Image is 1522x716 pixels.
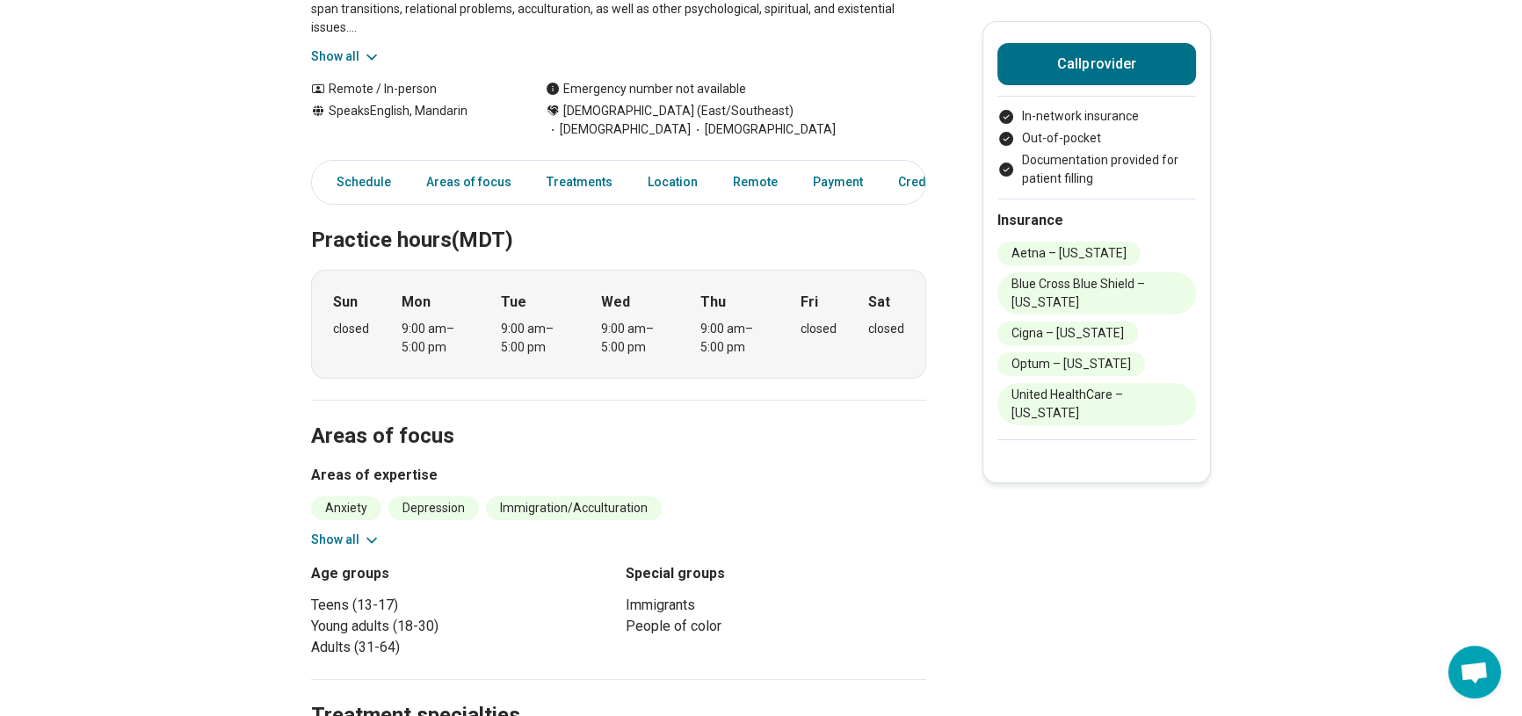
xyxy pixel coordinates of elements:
[997,322,1138,345] li: Cigna – [US_STATE]
[691,120,836,139] span: [DEMOGRAPHIC_DATA]
[997,383,1196,425] li: United HealthCare – [US_STATE]
[333,320,369,338] div: closed
[402,320,469,357] div: 9:00 am – 5:00 pm
[546,120,691,139] span: [DEMOGRAPHIC_DATA]
[311,531,380,549] button: Show all
[311,496,381,520] li: Anxiety
[637,164,708,200] a: Location
[700,320,768,357] div: 9:00 am – 5:00 pm
[626,595,926,616] li: Immigrants
[311,637,612,658] li: Adults (31-64)
[311,184,926,256] h2: Practice hours (MDT)
[311,563,612,584] h3: Age groups
[311,47,380,66] button: Show all
[388,496,479,520] li: Depression
[563,102,794,120] span: [DEMOGRAPHIC_DATA] (East/Southeast)
[722,164,788,200] a: Remote
[868,292,890,313] strong: Sat
[333,292,358,313] strong: Sun
[311,270,926,379] div: When does the program meet?
[601,320,669,357] div: 9:00 am – 5:00 pm
[700,292,726,313] strong: Thu
[802,164,873,200] a: Payment
[997,210,1196,231] h2: Insurance
[311,465,926,486] h3: Areas of expertise
[801,320,837,338] div: closed
[626,563,926,584] h3: Special groups
[888,164,975,200] a: Credentials
[501,320,569,357] div: 9:00 am – 5:00 pm
[997,107,1196,126] li: In-network insurance
[868,320,904,338] div: closed
[997,151,1196,188] li: Documentation provided for patient filling
[315,164,402,200] a: Schedule
[997,352,1145,376] li: Optum – [US_STATE]
[997,129,1196,148] li: Out-of-pocket
[416,164,522,200] a: Areas of focus
[501,292,526,313] strong: Tue
[311,595,612,616] li: Teens (13-17)
[997,107,1196,188] ul: Payment options
[486,496,662,520] li: Immigration/Acculturation
[311,102,511,139] div: Speaks English, Mandarin
[311,616,612,637] li: Young adults (18-30)
[601,292,630,313] strong: Wed
[997,272,1196,315] li: Blue Cross Blue Shield – [US_STATE]
[402,292,431,313] strong: Mon
[311,80,511,98] div: Remote / In-person
[626,616,926,637] li: People of color
[801,292,818,313] strong: Fri
[997,242,1141,265] li: Aetna – [US_STATE]
[311,380,926,452] h2: Areas of focus
[546,80,746,98] div: Emergency number not available
[997,43,1196,85] button: Callprovider
[536,164,623,200] a: Treatments
[1448,646,1501,698] div: Open chat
